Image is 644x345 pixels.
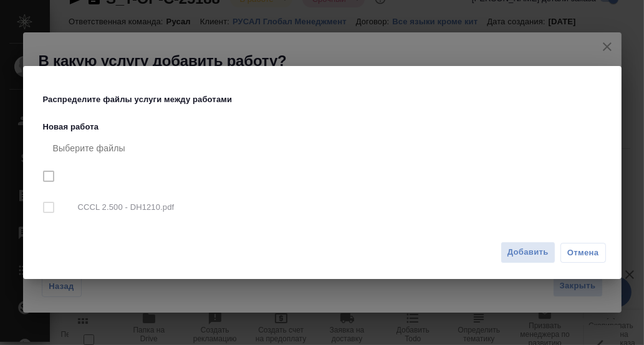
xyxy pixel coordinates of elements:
button: Добавить [501,242,555,263]
p: Новая работа [43,121,607,133]
p: Распределите файлы услуги между работами [43,93,239,106]
span: Отмена [567,247,599,259]
span: Добавить [507,245,549,260]
div: Выберите файлы [43,133,607,163]
button: Отмена [560,243,606,263]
